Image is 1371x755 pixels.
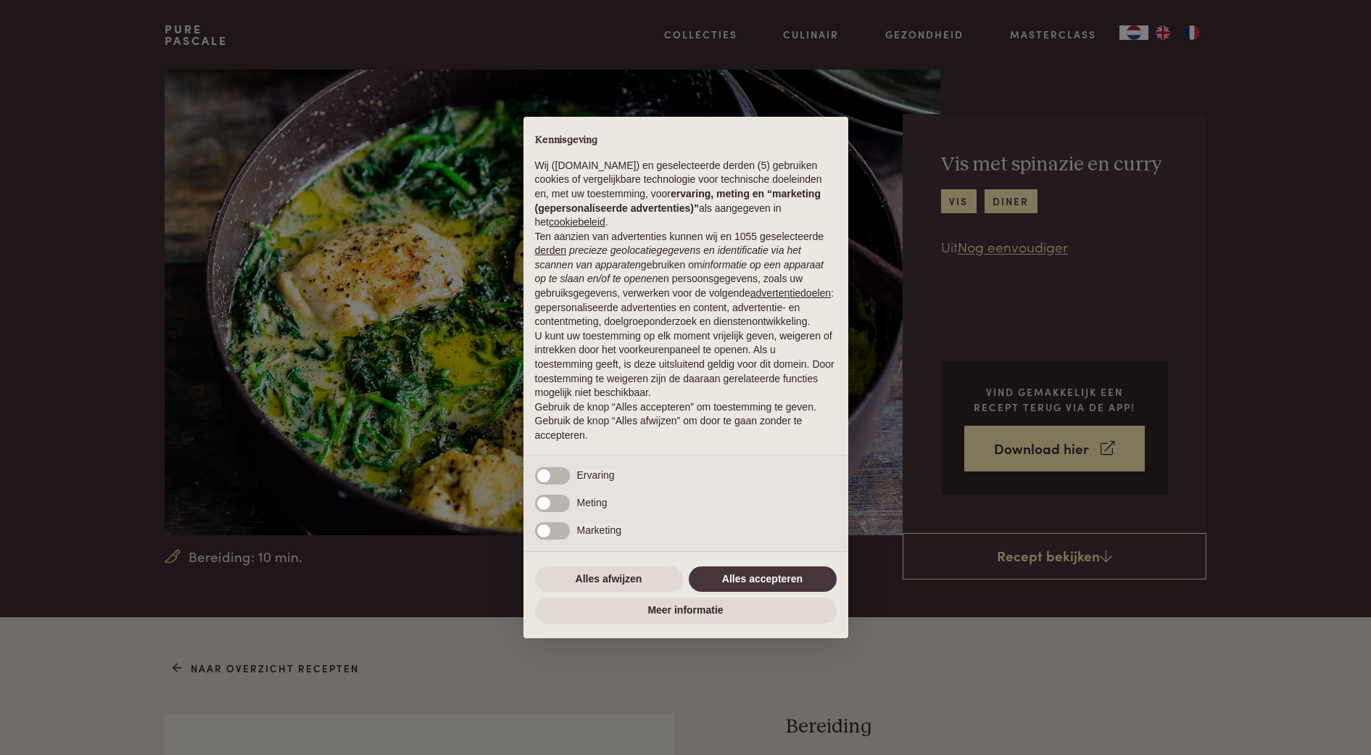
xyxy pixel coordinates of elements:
a: cookiebeleid [549,216,605,228]
span: Ervaring [577,469,615,481]
em: informatie op een apparaat op te slaan en/of te openen [535,259,824,285]
em: precieze geolocatiegegevens en identificatie via het scannen van apparaten [535,244,801,271]
button: Alles accepteren [689,566,837,593]
button: Alles afwijzen [535,566,683,593]
p: Gebruik de knop “Alles accepteren” om toestemming te geven. Gebruik de knop “Alles afwijzen” om d... [535,400,837,443]
span: Marketing [577,524,621,536]
button: derden [535,244,567,258]
p: Ten aanzien van advertenties kunnen wij en 1055 geselecteerde gebruiken om en persoonsgegevens, z... [535,230,837,329]
p: U kunt uw toestemming op elk moment vrijelijk geven, weigeren of intrekken door het voorkeurenpan... [535,329,837,400]
span: Meting [577,497,608,508]
button: advertentiedoelen [750,286,831,301]
p: Wij ([DOMAIN_NAME]) en geselecteerde derden (5) gebruiken cookies of vergelijkbare technologie vo... [535,159,837,230]
h2: Kennisgeving [535,134,837,147]
button: Meer informatie [535,598,837,624]
strong: ervaring, meting en “marketing (gepersonaliseerde advertenties)” [535,188,821,214]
